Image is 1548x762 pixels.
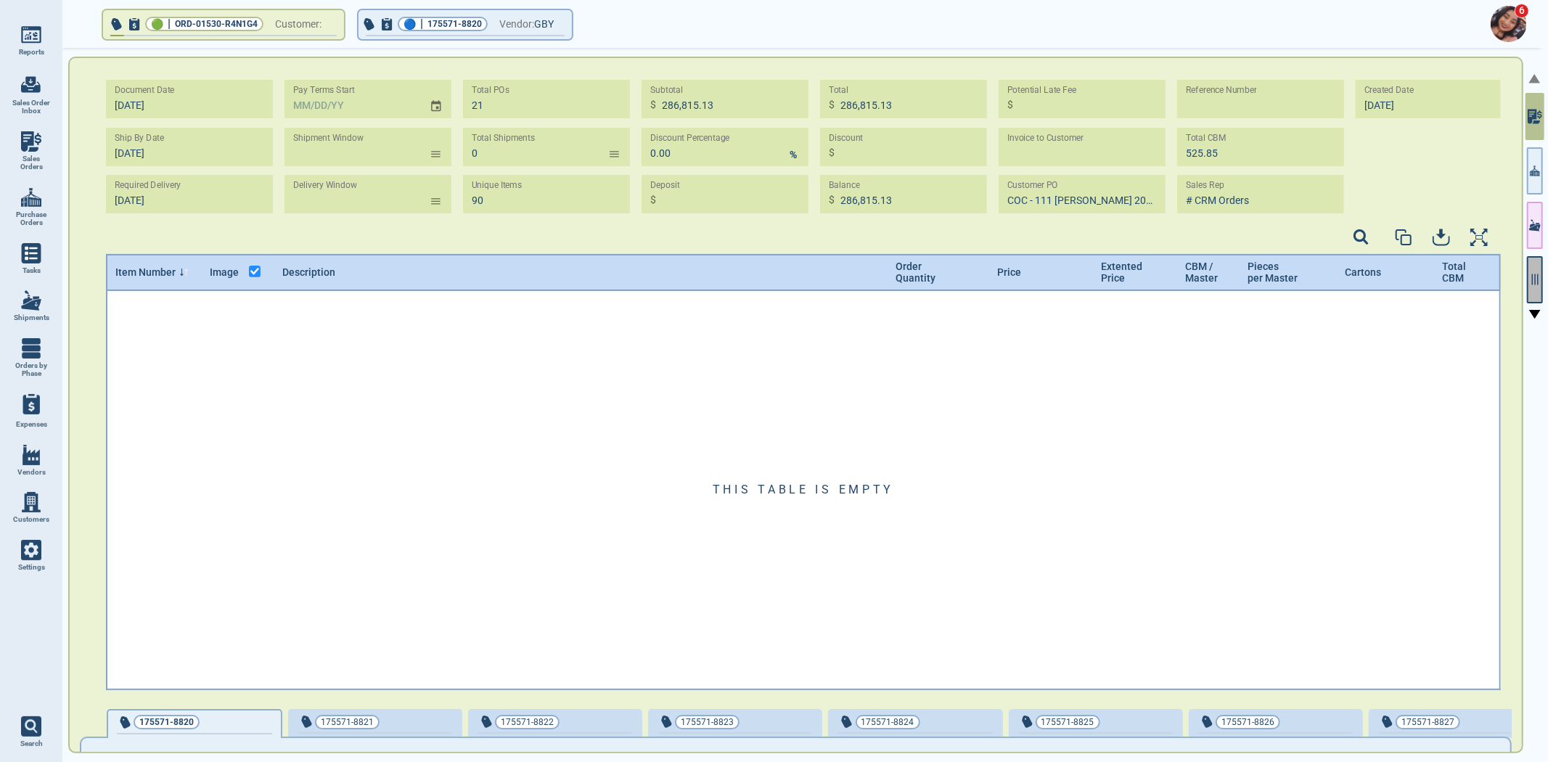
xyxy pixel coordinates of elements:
img: Avatar [1491,6,1527,42]
span: 175571-8826 [1221,715,1274,729]
label: Shipment Window [293,133,364,144]
span: 175571-8820 [427,17,482,31]
label: Ship By Date [115,133,164,144]
label: Required Delivery [115,180,181,191]
label: Potential Late Fee [1007,85,1076,96]
span: Customers [13,515,49,524]
p: $ [650,97,656,112]
img: menu_icon [21,492,41,512]
img: menu_icon [21,131,41,152]
p: $ [1007,97,1013,112]
span: Item Number [115,266,176,278]
button: 🔵|175571-8820Vendor:GBY [359,10,572,39]
span: 6 [1515,4,1529,18]
span: 🔵 [404,20,416,29]
span: Description [282,266,335,278]
img: menu_icon [21,187,41,208]
label: Total Shipments [472,133,535,144]
span: Expenses [16,420,47,429]
span: Cartons [1345,266,1381,278]
span: | [420,17,423,31]
label: Balance [829,180,860,191]
span: Customer: [275,15,322,33]
p: $ [829,97,835,112]
span: Extented Price [1101,261,1138,284]
span: Sales Orders [12,155,51,171]
span: 175571-8823 [681,715,734,729]
span: Reports [19,48,44,57]
span: Sales Order Inbox [12,99,51,115]
label: Created Date [1364,85,1414,96]
label: Delivery Window [293,180,357,191]
span: Price [997,266,1022,278]
label: Total POs [472,85,509,96]
button: 🟢|ORD-01530-R4N1G4Customer: [103,10,344,39]
input: MM/DD/YY [106,128,264,166]
span: 175571-8820 [139,715,194,729]
label: Sales Rep [1186,180,1224,191]
p: $ [650,192,656,208]
span: 175571-8827 [1401,715,1454,729]
label: Unique Items [472,180,522,191]
span: 175571-8822 [501,715,554,729]
span: 🟢 [151,20,163,29]
span: GBY [534,15,554,33]
span: Tasks [22,266,41,275]
img: menu_icon [21,338,41,359]
span: CBM / Master [1185,261,1218,284]
label: Discount [829,133,863,144]
span: ORD-01530-R4N1G4 [175,17,258,31]
label: Total CBM [1186,133,1226,144]
label: Invoice to Customer [1007,133,1084,144]
label: Discount Percentage [650,133,730,144]
p: $ [829,192,835,208]
span: Orders by Phase [12,361,51,378]
input: MM/DD/YY [284,80,418,118]
label: Subtotal [650,85,683,96]
img: menu_icon [21,290,41,311]
span: Purchase Orders [12,210,51,227]
img: menu_icon [21,243,41,263]
input: MM/DD/YY [1356,80,1514,118]
span: Vendor: [499,15,534,33]
span: Settings [18,563,45,572]
button: Choose date [424,86,451,112]
img: menu_icon [21,540,41,560]
span: 175571-8825 [1041,715,1094,729]
span: | [168,17,171,31]
input: MM/DD/YY [106,80,264,118]
p: $ [829,145,835,160]
span: Search [20,740,43,748]
input: MM/DD/YY [106,175,264,213]
span: Shipments [14,314,49,322]
span: Vendors [17,468,46,477]
span: This table is empty [713,484,895,496]
span: Image [210,266,239,278]
span: Pieces per Master [1248,261,1298,284]
label: Pay Terms Start [293,85,355,96]
label: Reference Number [1186,85,1257,96]
label: Total [829,85,848,96]
span: Order Quantity [896,261,935,284]
span: 175571-8824 [861,715,914,729]
label: Document Date [115,85,175,96]
img: menu_icon [21,25,41,45]
span: Total CBM [1442,261,1465,284]
img: menu_icon [21,445,41,465]
span: 175571-8821 [321,715,374,729]
label: Deposit [650,180,680,191]
label: Customer PO [1007,180,1058,191]
p: % [790,147,797,163]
